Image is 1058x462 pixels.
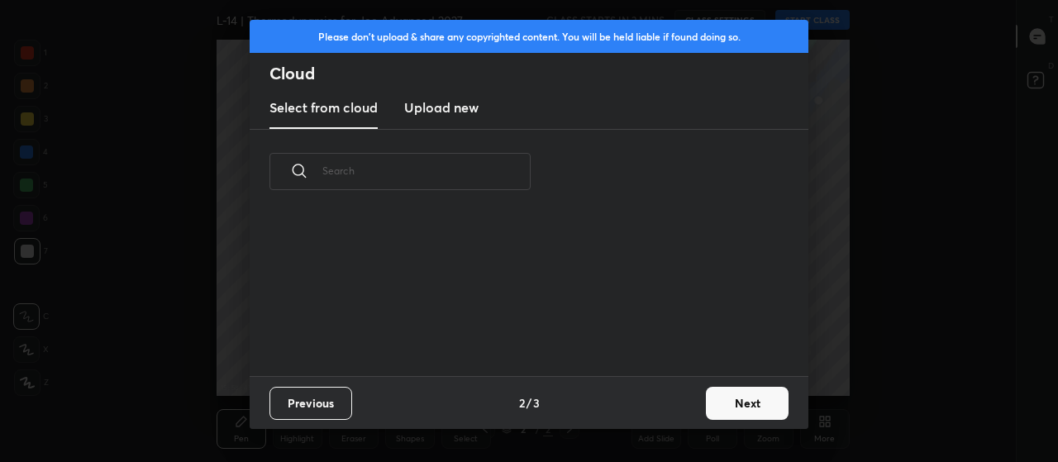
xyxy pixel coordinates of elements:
h3: Select from cloud [269,98,378,117]
h4: 2 [519,394,525,412]
div: Please don't upload & share any copyrighted content. You will be held liable if found doing so. [250,20,808,53]
div: grid [250,209,789,376]
button: Next [706,387,789,420]
h4: 3 [533,394,540,412]
input: Search [322,136,531,206]
button: Previous [269,387,352,420]
h2: Cloud [269,63,808,84]
h4: / [527,394,531,412]
h3: Upload new [404,98,479,117]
